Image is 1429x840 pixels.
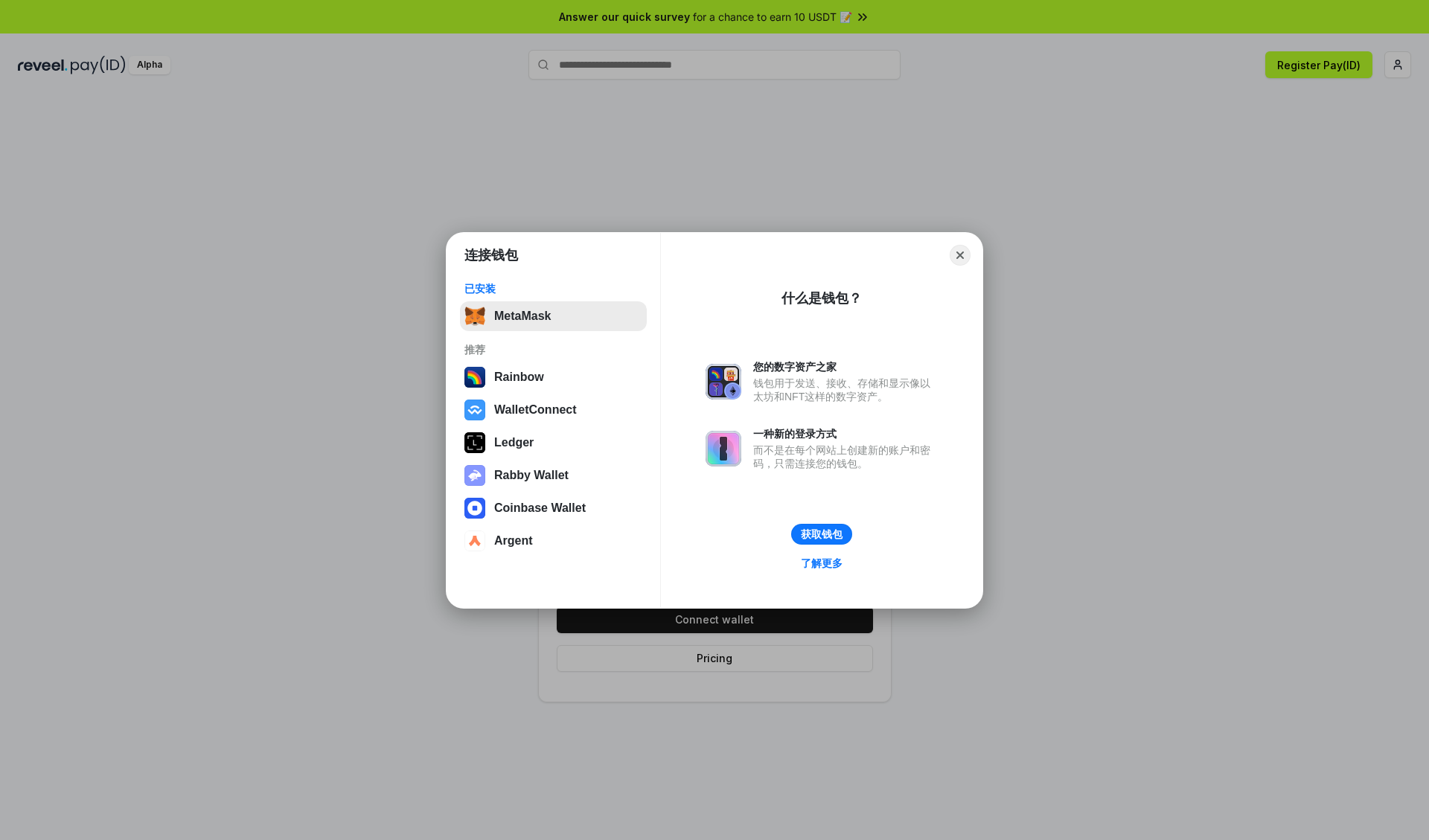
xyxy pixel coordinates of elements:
[792,554,851,573] a: 了解更多
[753,376,938,403] div: 钱包用于发送、接收、存储和显示像以太坊和NFT这样的数字资产。
[464,246,518,264] h1: 连接钱包
[464,465,485,486] img: svg+xml,%3Csvg%20xmlns%3D%22http%3A%2F%2Fwww.w3.org%2F2000%2Fsvg%22%20fill%3D%22none%22%20viewBox...
[460,493,647,523] button: Coinbase Wallet
[464,306,485,327] img: svg+xml,%3Csvg%20fill%3D%22none%22%20height%3D%2233%22%20viewBox%3D%220%200%2035%2033%22%20width%...
[460,461,647,490] button: Rabby Wallet
[494,436,534,449] div: Ledger
[464,530,485,551] img: svg+xml,%3Csvg%20width%3D%2228%22%20height%3D%2228%22%20viewBox%3D%220%200%2028%2028%22%20fill%3D...
[464,498,485,519] img: svg+xml,%3Csvg%20width%3D%2228%22%20height%3D%2228%22%20viewBox%3D%220%200%2028%2028%22%20fill%3D...
[791,524,852,545] button: 获取钱包
[464,367,485,388] img: svg+xml,%3Csvg%20width%3D%22120%22%20height%3D%22120%22%20viewBox%3D%220%200%20120%20120%22%20fil...
[781,289,862,307] div: 什么是钱包？
[753,443,938,470] div: 而不是在每个网站上创建新的账户和密码，只需连接您的钱包。
[494,403,577,417] div: WalletConnect
[494,534,533,548] div: Argent
[494,501,586,515] div: Coinbase Wallet
[753,360,938,373] div: 您的数字资产之家
[464,400,485,420] img: svg+xml,%3Csvg%20width%3D%2228%22%20height%3D%2228%22%20viewBox%3D%220%200%2028%2028%22%20fill%3D...
[494,469,569,482] div: Rabby Wallet
[460,395,647,425] button: WalletConnect
[460,526,647,556] button: Argent
[801,557,843,570] div: 了解更多
[494,310,551,323] div: MetaMask
[801,528,843,541] div: 获取钱包
[464,343,642,356] div: 推荐
[464,432,485,453] img: svg+xml,%3Csvg%20xmlns%3D%22http%3A%2F%2Fwww.w3.org%2F2000%2Fsvg%22%20width%3D%2228%22%20height%3...
[706,364,741,400] img: svg+xml,%3Csvg%20xmlns%3D%22http%3A%2F%2Fwww.w3.org%2F2000%2Fsvg%22%20fill%3D%22none%22%20viewBox...
[460,362,647,392] button: Rainbow
[950,245,971,266] button: Close
[460,301,647,331] button: MetaMask
[753,427,938,440] div: 一种新的登录方式
[460,428,647,458] button: Ledger
[464,282,642,295] div: 已安装
[706,431,741,467] img: svg+xml,%3Csvg%20xmlns%3D%22http%3A%2F%2Fwww.w3.org%2F2000%2Fsvg%22%20fill%3D%22none%22%20viewBox...
[494,371,544,384] div: Rainbow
